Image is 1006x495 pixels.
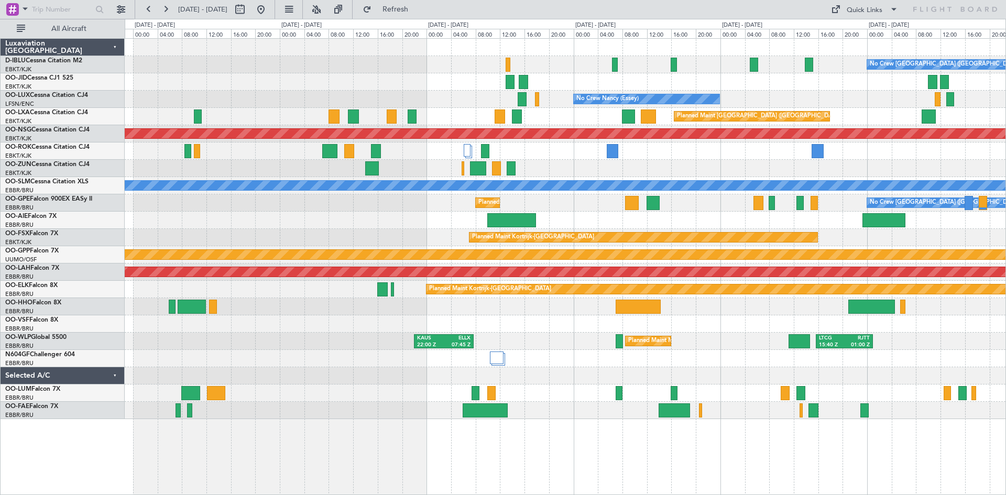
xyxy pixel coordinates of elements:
[417,342,444,349] div: 22:00 Z
[844,342,870,349] div: 01:00 Z
[428,21,468,30] div: [DATE] - [DATE]
[5,58,82,64] a: D-IBLUCessna Citation M2
[647,29,672,38] div: 12:00
[5,83,31,91] a: EBKT/KJK
[5,100,34,108] a: LFSN/ENC
[941,29,965,38] div: 12:00
[5,75,73,81] a: OO-JIDCessna CJ1 525
[818,29,843,38] div: 16:00
[5,92,88,98] a: OO-LUXCessna Citation CJ4
[27,25,111,32] span: All Aircraft
[5,127,31,133] span: OO-NSG
[133,29,158,38] div: 00:00
[916,29,941,38] div: 08:00
[12,20,114,37] button: All Aircraft
[5,179,30,185] span: OO-SLM
[5,161,31,168] span: OO-ZUN
[575,21,616,30] div: [DATE] - [DATE]
[819,342,845,349] div: 15:40 Z
[5,386,60,392] a: OO-LUMFalcon 7X
[5,58,26,64] span: D-IBLU
[5,248,59,254] a: OO-GPPFalcon 7X
[5,273,34,281] a: EBBR/BRU
[5,213,28,219] span: OO-AIE
[402,29,427,38] div: 20:00
[677,108,867,124] div: Planned Maint [GEOGRAPHIC_DATA] ([GEOGRAPHIC_DATA] National)
[847,5,882,16] div: Quick Links
[417,335,444,342] div: KAUS
[451,29,476,38] div: 04:00
[826,1,903,18] button: Quick Links
[5,290,34,298] a: EBBR/BRU
[5,127,90,133] a: OO-NSGCessna Citation CJ4
[5,317,29,323] span: OO-VSF
[5,75,27,81] span: OO-JID
[5,334,67,340] a: OO-WLPGlobal 5500
[135,21,175,30] div: [DATE] - [DATE]
[844,335,870,342] div: RJTT
[5,152,31,160] a: EBKT/KJK
[5,325,34,333] a: EBBR/BRU
[5,265,30,271] span: OO-LAH
[178,5,227,14] span: [DATE] - [DATE]
[5,300,32,306] span: OO-HHO
[5,411,34,419] a: EBBR/BRU
[5,196,30,202] span: OO-GPE
[5,238,31,246] a: EBKT/KJK
[182,29,206,38] div: 08:00
[574,29,598,38] div: 00:00
[5,186,34,194] a: EBBR/BRU
[427,29,451,38] div: 00:00
[374,6,418,13] span: Refresh
[5,351,75,358] a: N604GFChallenger 604
[794,29,818,38] div: 12:00
[5,117,31,125] a: EBKT/KJK
[206,29,231,38] div: 12:00
[444,335,471,342] div: ELLX
[5,317,58,323] a: OO-VSFFalcon 8X
[5,221,34,229] a: EBBR/BRU
[5,204,34,212] a: EBBR/BRU
[5,230,29,237] span: OO-FSX
[231,29,256,38] div: 16:00
[5,230,58,237] a: OO-FSXFalcon 7X
[5,403,58,410] a: OO-FAEFalcon 7X
[500,29,524,38] div: 12:00
[720,29,745,38] div: 00:00
[5,282,58,289] a: OO-ELKFalcon 8X
[5,92,30,98] span: OO-LUX
[353,29,378,38] div: 12:00
[5,307,34,315] a: EBBR/BRU
[5,109,88,116] a: OO-LXACessna Citation CJ4
[5,256,37,263] a: UUMO/OSF
[32,2,92,17] input: Trip Number
[5,394,34,402] a: EBBR/BRU
[5,300,61,306] a: OO-HHOFalcon 8X
[549,29,574,38] div: 20:00
[5,359,34,367] a: EBBR/BRU
[819,335,845,342] div: LTCG
[722,21,762,30] div: [DATE] - [DATE]
[5,213,57,219] a: OO-AIEFalcon 7X
[622,29,647,38] div: 08:00
[281,21,322,30] div: [DATE] - [DATE]
[5,109,30,116] span: OO-LXA
[255,29,280,38] div: 20:00
[5,265,59,271] a: OO-LAHFalcon 7X
[5,144,90,150] a: OO-ROKCessna Citation CJ4
[378,29,402,38] div: 16:00
[745,29,770,38] div: 04:00
[576,91,639,107] div: No Crew Nancy (Essey)
[867,29,892,38] div: 00:00
[280,29,304,38] div: 00:00
[5,196,92,202] a: OO-GPEFalcon 900EX EASy II
[476,29,500,38] div: 08:00
[5,144,31,150] span: OO-ROK
[5,334,31,340] span: OO-WLP
[5,248,30,254] span: OO-GPP
[769,29,794,38] div: 08:00
[5,161,90,168] a: OO-ZUNCessna Citation CJ4
[598,29,622,38] div: 04:00
[304,29,329,38] div: 04:00
[5,65,31,73] a: EBKT/KJK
